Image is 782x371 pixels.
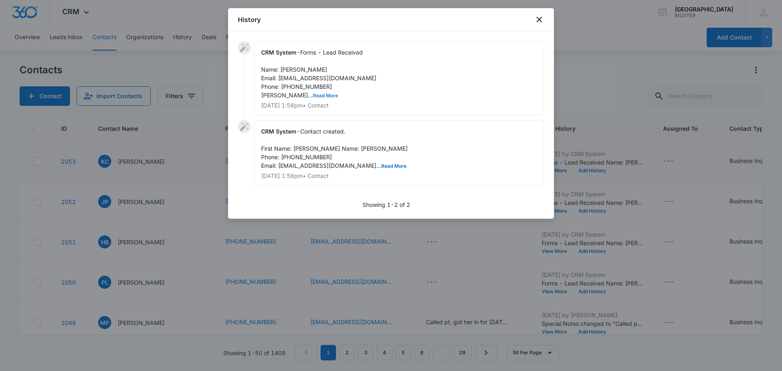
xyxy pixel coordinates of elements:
p: Showing 1-2 of 2 [362,200,410,209]
span: CRM System [261,49,297,56]
p: [DATE] 1:56pm • Contact [261,173,537,179]
div: - [254,41,544,115]
button: close [534,15,544,24]
p: [DATE] 1:56pm • Contact [261,103,537,108]
button: Read More [313,93,338,98]
span: CRM System [261,128,297,135]
h1: History [238,15,261,24]
button: Read More [381,164,406,169]
span: Forms - Lead Received Name: [PERSON_NAME] Email: [EMAIL_ADDRESS][DOMAIN_NAME] Phone: [PHONE_NUMBE... [261,49,376,99]
div: - [254,120,544,186]
span: Contact created. First Name: [PERSON_NAME] Name: [PERSON_NAME] Phone: [PHONE_NUMBER] Email: [EMAI... [261,128,408,169]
